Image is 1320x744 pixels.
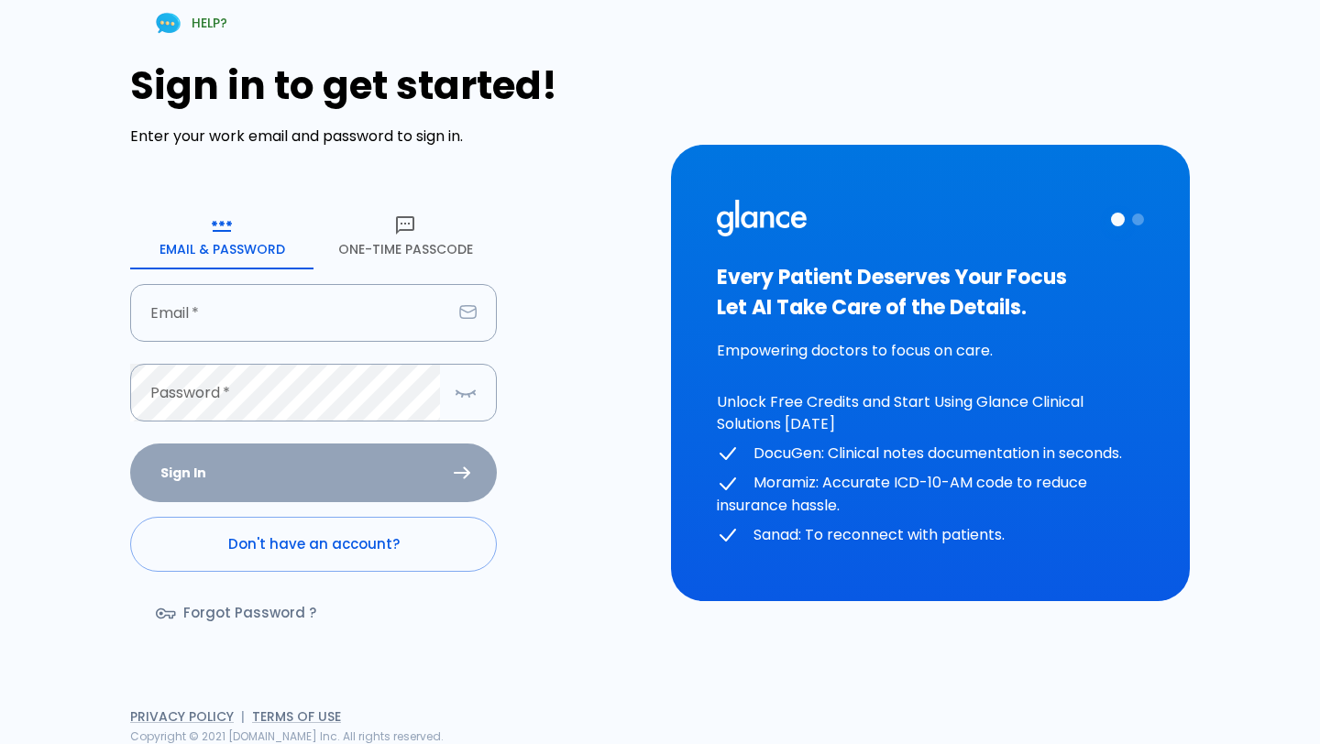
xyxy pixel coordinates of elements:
[717,472,1144,517] p: Moramiz: Accurate ICD-10-AM code to reduce insurance hassle.
[717,340,1144,362] p: Empowering doctors to focus on care.
[130,707,234,726] a: Privacy Policy
[130,586,346,640] a: Forgot Password ?
[717,391,1144,435] p: Unlock Free Credits and Start Using Glance Clinical Solutions [DATE]
[717,524,1144,547] p: Sanad: To reconnect with patients.
[130,284,452,342] input: dr.ahmed@clinic.com
[130,203,313,269] button: Email & Password
[717,443,1144,465] p: DocuGen: Clinical notes documentation in seconds.
[130,63,649,108] h1: Sign in to get started!
[152,7,184,39] img: Chat Support
[130,126,649,148] p: Enter your work email and password to sign in.
[313,203,497,269] button: One-Time Passcode
[252,707,341,726] a: Terms of Use
[241,707,245,726] span: |
[130,517,497,572] a: Don't have an account?
[130,728,444,744] span: Copyright © 2021 [DOMAIN_NAME] Inc. All rights reserved.
[717,262,1144,323] h3: Every Patient Deserves Your Focus Let AI Take Care of the Details.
